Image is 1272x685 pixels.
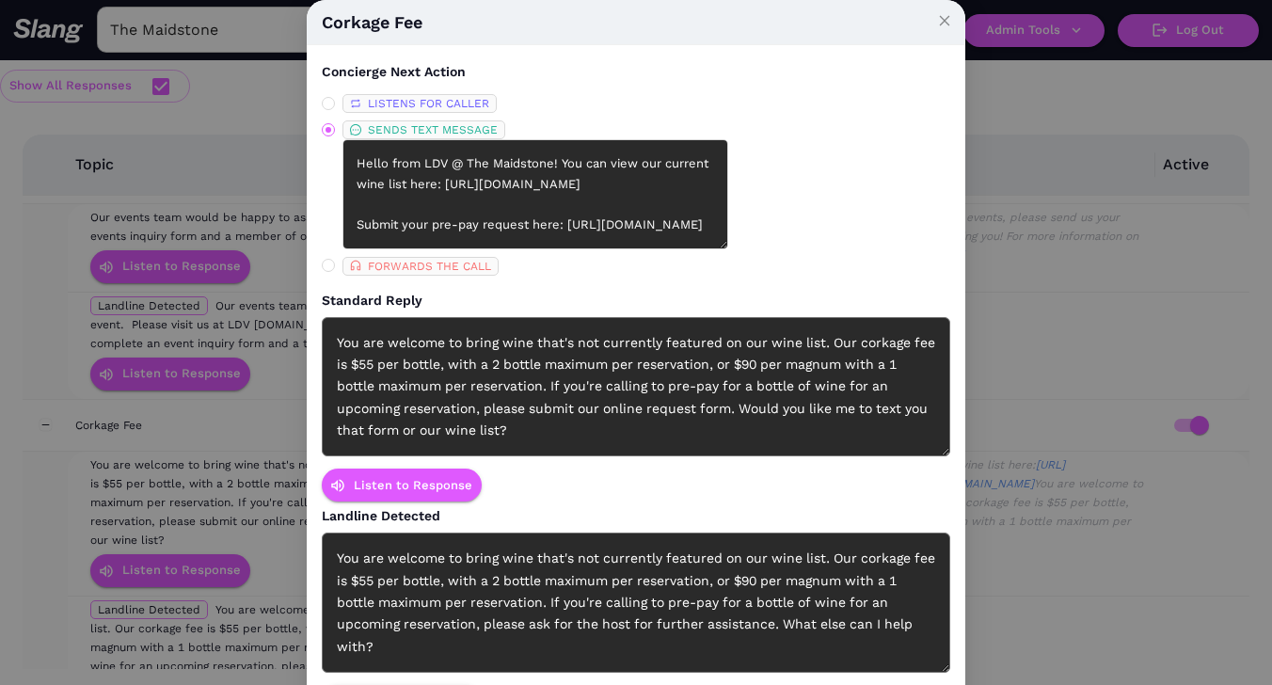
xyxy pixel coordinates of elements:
[938,14,951,27] span: close
[368,260,491,273] span: FORWARDS THE CALL
[342,139,728,249] textarea: messageSENDS TEXT MESSAGE
[322,291,950,311] h5: Standard Reply
[322,533,950,673] div: You are welcome to bring wine that's not currently featured on our wine list. Our corkage fee is ...
[350,260,361,271] span: customer-service
[368,123,498,136] span: SENDS TEXT MESSAGE
[322,62,466,82] h5: Concierge Next Action
[322,469,482,502] button: Listen to Response
[350,98,361,109] span: retweet
[322,506,950,526] h5: Landline Detected
[350,124,361,135] span: message
[368,97,489,110] span: LISTENS FOR CALLER
[322,317,950,457] div: You are welcome to bring wine that's not currently featured on our wine list. Our corkage fee is ...
[322,10,950,34] h4: Corkage Fee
